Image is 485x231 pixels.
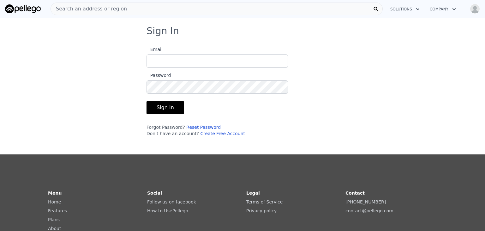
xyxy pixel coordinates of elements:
a: contact@pellego.com [345,208,393,213]
a: Terms of Service [246,199,283,204]
button: Company [425,3,461,15]
a: Create Free Account [200,131,245,136]
a: About [48,226,61,231]
span: Search an address or region [51,5,127,13]
a: [PHONE_NUMBER] [345,199,386,204]
a: Reset Password [186,125,221,130]
a: Follow us on facebook [147,199,196,204]
img: avatar [470,4,480,14]
a: Privacy policy [246,208,277,213]
a: Features [48,208,67,213]
a: Plans [48,217,60,222]
div: Forgot Password? Don't have an account? [147,124,288,137]
strong: Menu [48,190,62,196]
input: Password [147,80,288,94]
span: Password [147,73,171,78]
strong: Social [147,190,162,196]
button: Solutions [385,3,425,15]
h3: Sign In [147,25,338,37]
a: Home [48,199,61,204]
input: Email [147,54,288,68]
button: Sign In [147,101,184,114]
span: Email [147,47,163,52]
strong: Legal [246,190,260,196]
strong: Contact [345,190,365,196]
a: How to UsePellego [147,208,188,213]
img: Pellego [5,4,41,13]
